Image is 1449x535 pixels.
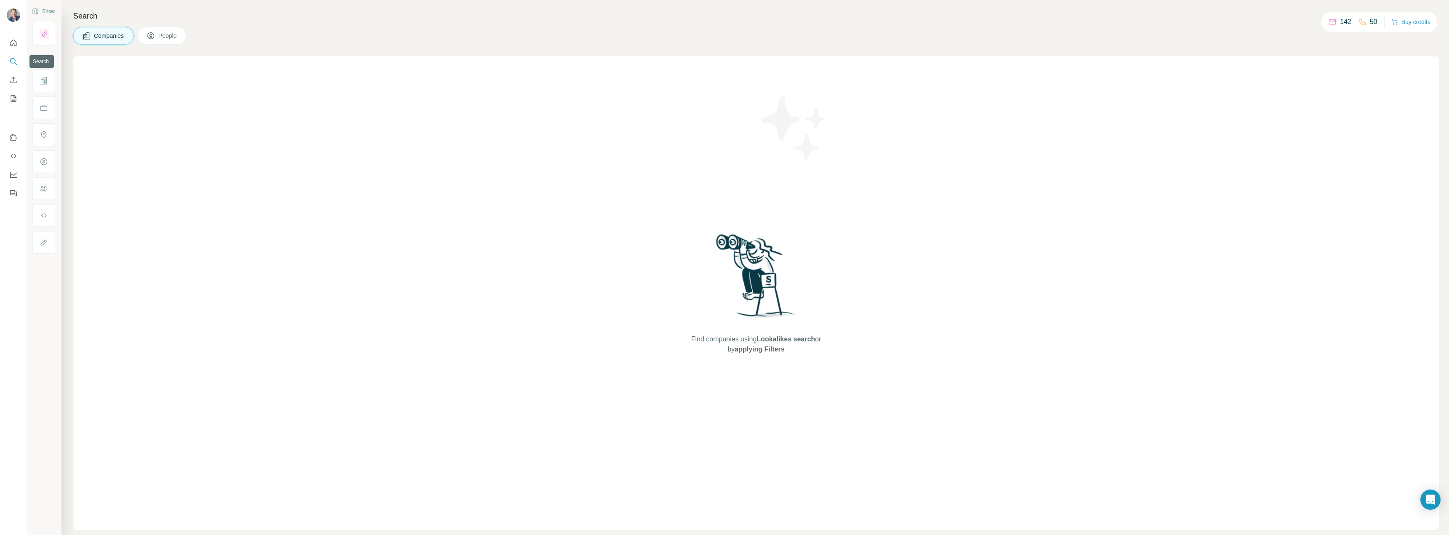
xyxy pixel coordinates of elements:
button: Use Surfe on LinkedIn [7,130,20,145]
button: Feedback [7,186,20,201]
button: Quick start [7,35,20,51]
span: Companies [94,32,125,40]
button: Buy credits [1391,16,1430,28]
button: Show [26,5,61,18]
button: Enrich CSV [7,72,20,88]
span: applying Filters [735,346,784,353]
h4: Search [73,10,1439,22]
button: Dashboard [7,167,20,182]
div: Open Intercom Messenger [1420,490,1441,510]
p: 142 [1340,17,1351,27]
img: Avatar [7,8,20,22]
button: My lists [7,91,20,106]
button: Search [7,54,20,69]
button: Use Surfe API [7,149,20,164]
span: Find companies using or by [689,334,823,354]
span: Lookalikes search [757,335,815,343]
p: 50 [1370,17,1377,27]
img: Surfe Illustration - Stars [756,90,832,166]
img: Surfe Illustration - Woman searching with binoculars [712,232,800,326]
span: People [158,32,178,40]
